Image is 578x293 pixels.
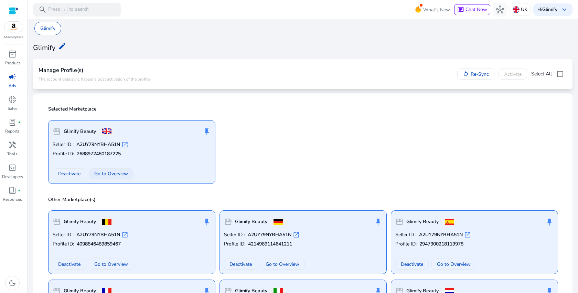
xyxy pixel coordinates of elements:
b: Glimify [542,6,557,13]
span: Select All [531,71,552,77]
span: Go to Overview [437,261,471,268]
span: Profile ID: [53,241,74,248]
b: 4214989114641211 [248,241,292,248]
mat-icon: edit [58,42,66,50]
span: storefront [53,218,61,226]
button: Deactivate [224,259,257,270]
b: 2688972480187225 [77,150,121,157]
span: lab_profile [8,118,17,126]
p: UK [521,3,527,15]
span: Seller ID : [53,231,74,238]
p: Reports [5,128,20,134]
button: Go to Overview [89,259,133,270]
span: open_in_new [121,141,128,148]
span: Deactivate [58,261,81,268]
p: Sales [8,105,18,112]
button: Deactivate [53,259,86,270]
span: Profile ID: [395,241,417,248]
b: Glimify Beauty [64,128,96,135]
span: What's New [423,4,450,16]
span: Seller ID : [53,141,74,148]
button: Deactivate [395,259,429,270]
button: hub [493,3,507,17]
span: fiber_manual_record [18,189,21,192]
span: open_in_new [293,231,300,238]
span: Chat Now [465,6,487,13]
img: amazon.svg [4,22,23,32]
p: Other Marketplace(s) [48,196,561,203]
span: Deactivate [229,261,252,268]
span: storefront [53,127,61,136]
button: Deactivate [53,168,86,179]
mat-icon: sync [463,71,469,77]
p: Glimify [40,25,55,32]
p: Press to search [48,6,89,13]
b: Glimify Beauty [406,218,439,225]
span: handyman [8,141,17,149]
span: Deactivate [58,170,81,177]
p: Selected Marketplace [48,106,561,113]
span: / [62,6,68,13]
span: search [39,6,47,14]
button: Go to Overview [431,259,476,270]
span: hub [496,6,504,14]
b: Glimify Beauty [235,218,267,225]
b: A2UY79NYBHA51N [76,141,120,148]
span: chat [457,7,464,13]
span: Seller ID : [224,231,245,238]
b: A2UY79NYBHA51N [419,231,463,238]
span: donut_small [8,95,17,104]
span: Re-Sync [471,71,489,78]
span: code_blocks [8,164,17,172]
b: A2UY79NYBHA51N [248,231,291,238]
span: Profile ID: [53,150,74,157]
p: Tools [7,151,18,157]
span: Go to Overview [94,261,128,268]
span: Deactivate [401,261,423,268]
span: fiber_manual_record [18,121,21,124]
h4: Manage Profile(s) [39,67,150,74]
button: Re-Sync [457,69,494,80]
p: Marketplace [4,35,23,40]
span: Seller ID : [395,231,416,238]
button: chatChat Now [454,4,490,15]
button: Go to Overview [260,259,305,270]
p: Resources [3,196,22,202]
span: open_in_new [464,231,471,238]
img: uk.svg [513,6,520,13]
button: Go to Overview [89,168,133,179]
p: The account data sync happens post activation of the profile [39,76,150,82]
span: storefront [224,218,232,226]
span: inventory_2 [8,50,17,58]
p: Product [5,60,20,66]
b: 2947300218119978 [419,241,463,248]
h3: Glimify [33,44,55,52]
span: open_in_new [121,231,128,238]
p: Ads [9,83,16,89]
span: campaign [8,73,17,81]
span: storefront [395,218,404,226]
p: Hi [537,7,557,12]
span: Go to Overview [266,261,299,268]
b: Glimify Beauty [64,218,96,225]
b: 4098846489859467 [77,241,121,248]
span: keyboard_arrow_down [560,6,568,14]
span: dark_mode [8,279,17,287]
span: book_4 [8,186,17,195]
p: Developers [2,174,23,180]
b: A2UY79NYBHA51N [76,231,120,238]
span: Profile ID: [224,241,245,248]
span: Go to Overview [94,170,128,177]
